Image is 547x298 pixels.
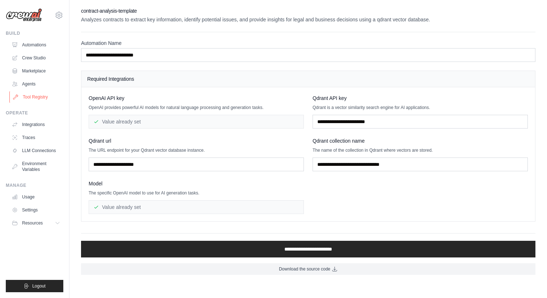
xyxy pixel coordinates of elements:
[89,190,304,196] p: The specific OpenAI model to use for AI generation tasks.
[9,78,63,90] a: Agents
[6,110,63,116] div: Operate
[89,137,111,144] span: Qdrant url
[313,105,528,110] p: Qdrant is a vector similarity search engine for AI applications.
[81,16,535,23] p: Analyzes contracts to extract key information, identify potential issues, and provide insights fo...
[81,263,535,275] a: Download the source code
[22,220,43,226] span: Resources
[6,182,63,188] div: Manage
[9,145,63,156] a: LLM Connections
[81,39,535,47] label: Automation Name
[9,52,63,64] a: Crew Studio
[89,95,124,102] span: OpenAI API key
[89,180,102,187] span: Model
[9,119,63,130] a: Integrations
[9,158,63,175] a: Environment Variables
[313,95,347,102] span: Qdrant API key
[81,7,535,14] h2: contract-analysis-template
[279,266,330,272] span: Download the source code
[9,39,63,51] a: Automations
[89,147,304,153] p: The URL endpoint for your Qdrant vector database instance.
[89,200,304,214] div: Value already set
[9,217,63,229] button: Resources
[9,65,63,77] a: Marketplace
[9,91,64,103] a: Tool Registry
[89,105,304,110] p: OpenAI provides powerful AI models for natural language processing and generation tasks.
[6,30,63,36] div: Build
[87,75,529,83] h4: Required Integrations
[6,8,42,22] img: Logo
[313,147,528,153] p: The name of the collection in Qdrant where vectors are stored.
[6,280,63,292] button: Logout
[9,191,63,203] a: Usage
[9,132,63,143] a: Traces
[9,204,63,216] a: Settings
[313,137,365,144] span: Qdrant collection name
[32,283,46,289] span: Logout
[89,115,304,129] div: Value already set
